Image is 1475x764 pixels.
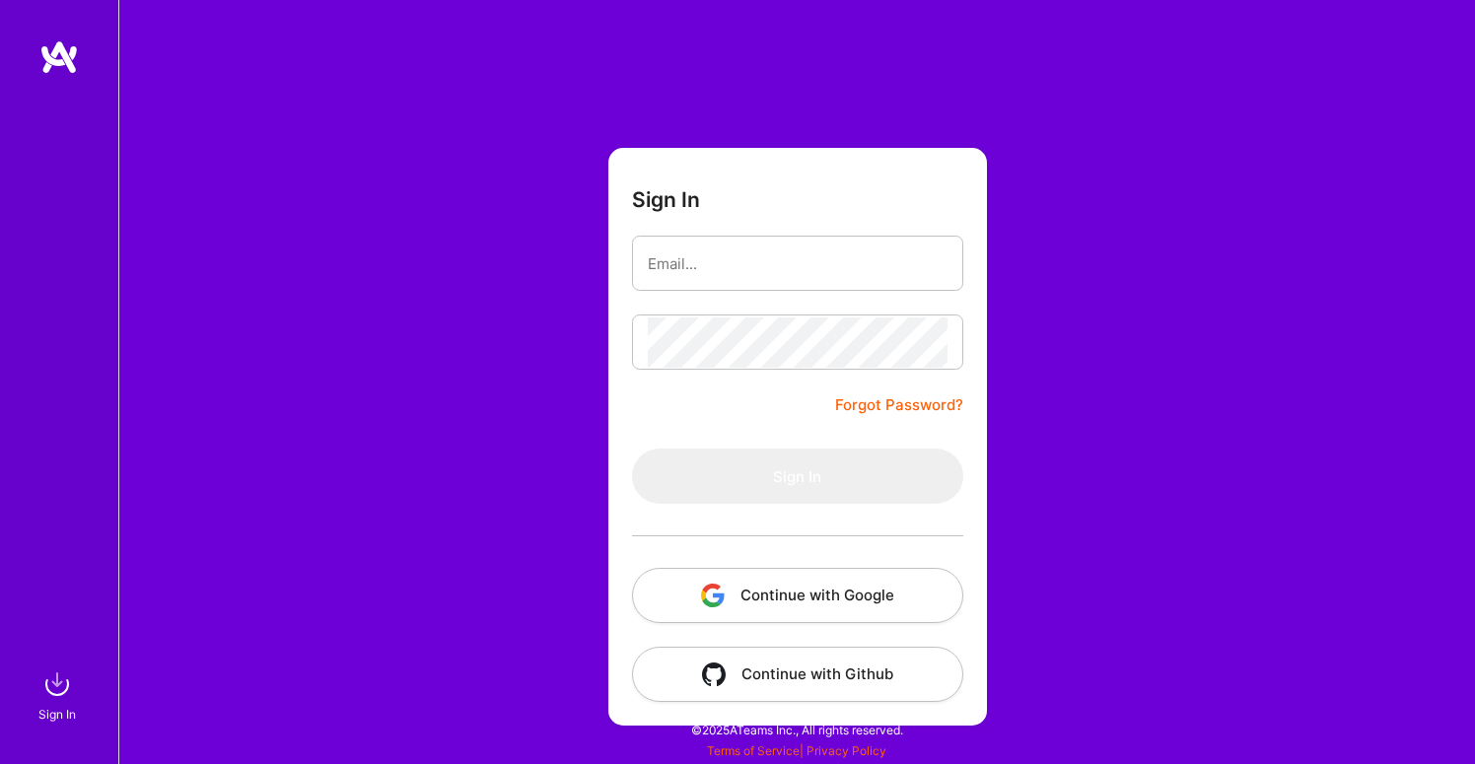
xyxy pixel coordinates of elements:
[648,239,948,289] input: Email...
[701,584,725,607] img: icon
[38,704,76,725] div: Sign In
[41,664,77,725] a: sign inSign In
[118,705,1475,754] div: © 2025 ATeams Inc., All rights reserved.
[37,664,77,704] img: sign in
[632,187,700,212] h3: Sign In
[702,662,726,686] img: icon
[835,393,963,417] a: Forgot Password?
[632,568,963,623] button: Continue with Google
[632,449,963,504] button: Sign In
[707,743,886,758] span: |
[807,743,886,758] a: Privacy Policy
[632,647,963,702] button: Continue with Github
[707,743,800,758] a: Terms of Service
[39,39,79,75] img: logo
